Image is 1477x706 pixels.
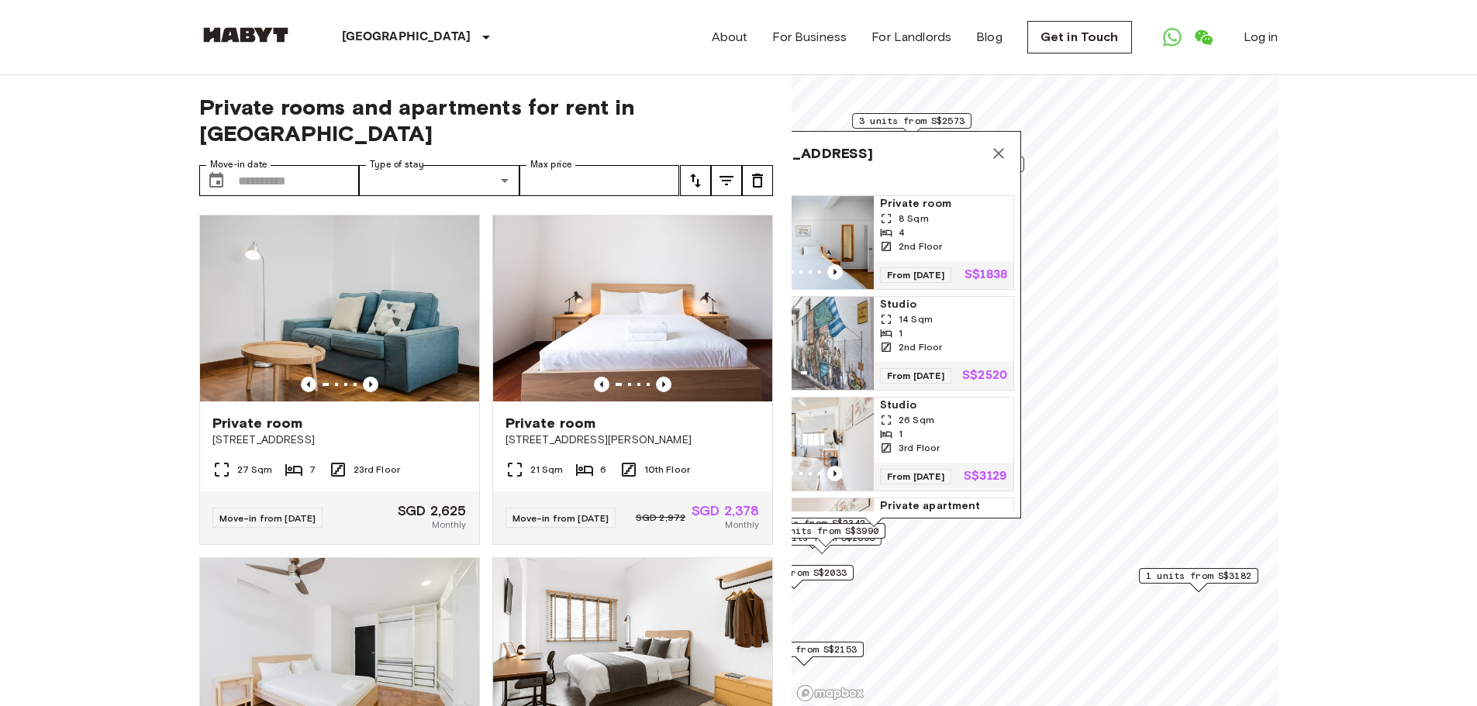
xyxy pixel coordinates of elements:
[734,498,874,591] img: Marketing picture of unit SG-01-054-001-01
[880,469,951,484] span: From [DATE]
[773,524,878,538] span: 1 units from S$3990
[733,397,1014,491] a: Marketing picture of unit SG-01-054-010-01Previous imagePrevious imageStudio26 Sqm13rd FloorFrom ...
[342,28,471,46] p: [GEOGRAPHIC_DATA]
[734,297,874,390] img: Marketing picture of unit SG-01-054-003-01
[796,684,864,702] a: Mapbox logo
[733,195,1014,290] a: Marketing picture of unit SG-01-054-008-03Previous imagePrevious imagePrivate room8 Sqm42nd Floor...
[199,27,292,43] img: Habyt
[880,368,951,384] span: From [DATE]
[899,226,905,239] span: 4
[827,264,843,280] button: Previous image
[506,414,596,432] span: Private room
[1027,21,1132,53] a: Get in Touch
[899,427,902,441] span: 1
[852,113,971,137] div: Map marker
[210,158,267,171] label: Move-in date
[530,463,564,477] span: 21 Sqm
[1244,28,1279,46] a: Log in
[636,511,685,525] span: SGD 2,972
[751,642,857,656] span: 2 units from S$2153
[1157,22,1188,53] a: Open WhatsApp
[680,165,711,196] button: tune
[965,269,1007,281] p: S$1838
[871,28,951,46] a: For Landlords
[733,498,1014,592] a: Marketing picture of unit SG-01-054-001-01Previous imagePrevious imagePrivate apartment7 Sqm22nd ...
[199,215,480,545] a: Marketing picture of unit SG-01-108-001-001Previous imagePrevious imagePrivate room[STREET_ADDRES...
[309,463,316,477] span: 7
[741,566,847,580] span: 6 units from S$2033
[734,565,854,589] div: Map marker
[964,470,1007,483] p: S$3129
[772,28,847,46] a: For Business
[493,215,772,401] img: Marketing picture of unit SG-01-104-001-001
[962,370,1007,382] p: S$2520
[506,432,760,448] span: [STREET_ADDRESS][PERSON_NAME]
[880,297,1007,312] span: Studio
[237,463,273,477] span: 27 Sqm
[656,377,671,392] button: Previous image
[398,504,466,518] span: SGD 2,625
[880,196,1007,212] span: Private room
[492,215,773,545] a: Marketing picture of unit SG-01-104-001-001Previous imagePrevious imagePrivate room[STREET_ADDRES...
[219,512,316,524] span: Move-in from [DATE]
[644,463,691,477] span: 10th Floor
[354,463,401,477] span: 23rd Floor
[742,165,773,196] button: tune
[1139,568,1258,592] div: Map marker
[905,157,1024,181] div: Map marker
[201,165,232,196] button: Choose date
[880,498,1007,514] span: Private apartment
[594,377,609,392] button: Previous image
[200,215,479,401] img: Marketing picture of unit SG-01-108-001-001
[880,267,951,283] span: From [DATE]
[880,398,1007,413] span: Studio
[530,158,572,171] label: Max price
[212,432,467,448] span: [STREET_ADDRESS]
[899,239,942,253] span: 2nd Floor
[363,377,378,392] button: Previous image
[733,175,1014,189] span: 5 units
[899,212,929,226] span: 8 Sqm
[692,504,759,518] span: SGD 2,378
[976,28,1002,46] a: Blog
[1146,569,1251,583] span: 1 units from S$3182
[766,523,885,547] div: Map marker
[744,642,864,666] div: Map marker
[600,463,606,477] span: 6
[212,414,303,432] span: Private room
[899,312,933,326] span: 14 Sqm
[712,28,748,46] a: About
[734,196,874,289] img: Marketing picture of unit SG-01-054-008-03
[370,158,424,171] label: Type of stay
[726,131,1021,527] div: Map marker
[899,340,942,354] span: 2nd Floor
[859,114,965,128] span: 3 units from S$2573
[711,165,742,196] button: tune
[512,512,609,524] span: Move-in from [DATE]
[1188,22,1219,53] a: Open WeChat
[725,518,759,532] span: Monthly
[899,413,934,427] span: 26 Sqm
[734,398,874,491] img: Marketing picture of unit SG-01-054-010-01
[432,518,466,532] span: Monthly
[899,441,940,455] span: 3rd Floor
[733,144,873,163] span: [STREET_ADDRESS]
[301,377,316,392] button: Previous image
[827,466,843,481] button: Previous image
[899,326,902,340] span: 1
[199,94,773,146] span: Private rooms and apartments for rent in [GEOGRAPHIC_DATA]
[733,296,1014,391] a: Marketing picture of unit SG-01-054-003-01Previous imagePrevious imageStudio14 Sqm12nd FloorFrom ...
